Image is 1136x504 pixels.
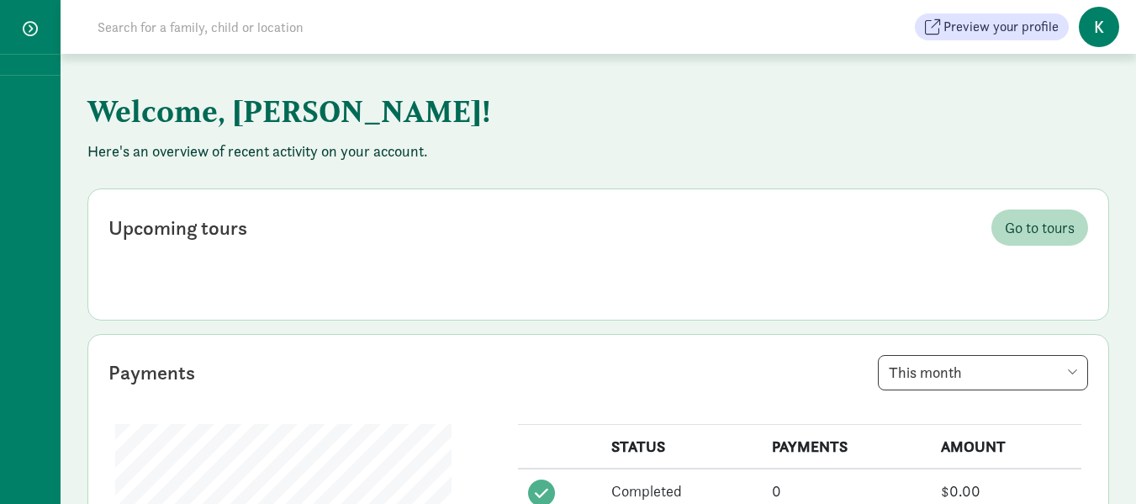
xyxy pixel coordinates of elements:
[941,480,1071,502] div: $0.00
[931,425,1081,470] th: AMOUNT
[762,425,932,470] th: PAYMENTS
[991,210,1088,246] a: Go to tours
[611,480,752,502] div: Completed
[87,141,1109,162] p: Here's an overview of recent activity on your account.
[108,213,247,243] div: Upcoming tours
[108,358,195,388] div: Payments
[87,81,920,141] h1: Welcome, [PERSON_NAME]!
[1005,216,1075,239] span: Go to tours
[943,17,1059,37] span: Preview your profile
[1079,7,1119,47] span: K
[772,480,922,502] div: 0
[601,425,762,470] th: STATUS
[87,10,559,44] input: Search for a family, child or location
[915,13,1069,40] button: Preview your profile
